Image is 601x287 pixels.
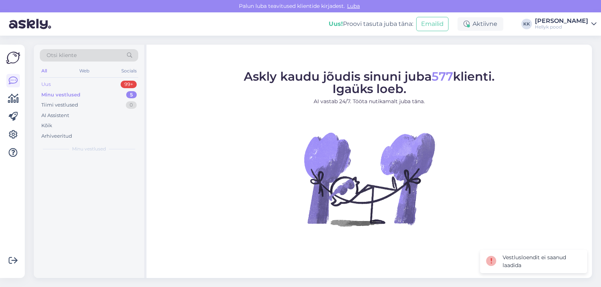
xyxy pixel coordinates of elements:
[47,51,77,59] span: Otsi kliente
[41,91,80,99] div: Minu vestlused
[121,81,137,88] div: 99+
[503,254,581,269] div: Vestlusloendit ei saanud laadida
[416,17,448,31] button: Emailid
[329,20,343,27] b: Uus!
[126,91,137,99] div: 5
[41,112,69,119] div: AI Assistent
[302,111,437,246] img: No Chat active
[535,24,588,30] div: Hellyk pood
[244,98,495,105] p: AI vastab 24/7. Tööta nutikamalt juba täna.
[72,146,106,152] span: Minu vestlused
[535,18,588,24] div: [PERSON_NAME]
[521,19,532,29] div: KK
[6,51,20,65] img: Askly Logo
[120,66,138,76] div: Socials
[244,69,495,96] span: Askly kaudu jõudis sinuni juba klienti. Igaüks loeb.
[535,18,596,30] a: [PERSON_NAME]Hellyk pood
[126,101,137,109] div: 0
[78,66,91,76] div: Web
[432,69,453,84] span: 577
[458,17,503,31] div: Aktiivne
[40,66,48,76] div: All
[41,101,78,109] div: Tiimi vestlused
[41,132,72,140] div: Arhiveeritud
[329,20,413,29] div: Proovi tasuta juba täna:
[41,81,51,88] div: Uus
[345,3,362,9] span: Luba
[41,122,52,129] div: Kõik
